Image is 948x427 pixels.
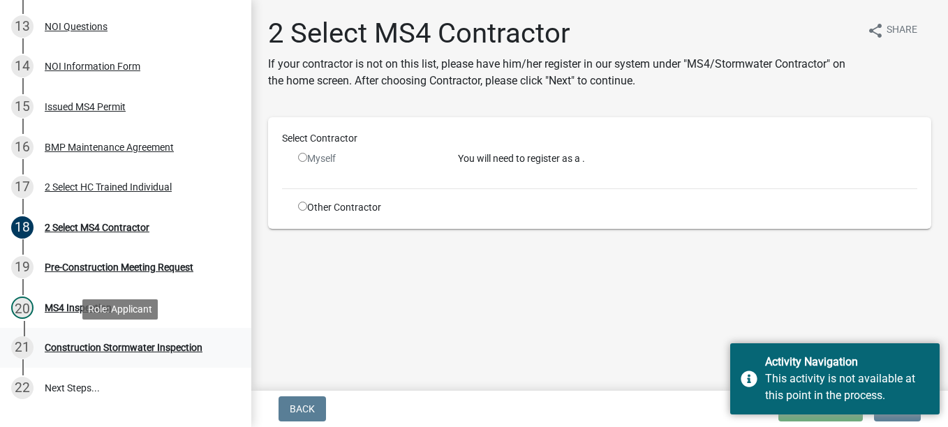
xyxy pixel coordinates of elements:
span: Share [887,22,917,39]
div: 16 [11,136,34,158]
div: Construction Stormwater Inspection [45,343,202,352]
span: Back [290,403,315,414]
div: 22 [11,377,34,399]
button: shareShare [856,17,928,44]
div: 15 [11,96,34,118]
div: Activity Navigation [765,354,929,370]
div: Role: Applicant [82,299,158,320]
div: NOI Questions [45,22,108,31]
div: 2 Select HC Trained Individual [45,182,172,192]
div: MS4 Inspection [45,303,112,313]
div: 14 [11,55,34,77]
h1: 2 Select MS4 Contractor [268,17,856,50]
div: Other Contractor [288,200,447,215]
div: 20 [11,297,34,319]
div: Myself [298,151,437,166]
div: 13 [11,15,34,38]
div: This activity is not available at this point in the process. [765,370,929,404]
i: share [867,22,884,39]
div: Issued MS4 Permit [45,102,126,112]
div: NOI Information Form [45,61,140,71]
button: Back [279,396,326,421]
p: You will need to register as a . [458,151,917,166]
p: If your contractor is not on this list, please have him/her register in our system under "MS4/Sto... [268,56,856,89]
div: 19 [11,256,34,278]
div: 21 [11,336,34,359]
div: BMP Maintenance Agreement [45,142,174,152]
div: 18 [11,216,34,239]
div: 17 [11,176,34,198]
div: Select Contractor [272,131,928,146]
div: 2 Select MS4 Contractor [45,223,149,232]
div: Pre-Construction Meeting Request [45,262,193,272]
